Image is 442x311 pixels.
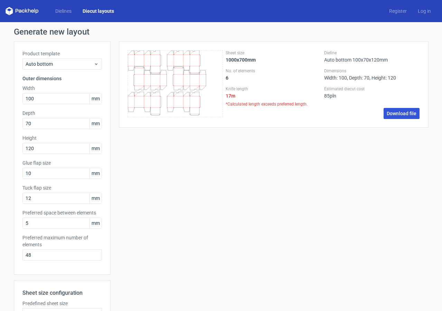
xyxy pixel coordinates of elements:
[22,300,102,307] label: Predefined sheet size
[22,50,102,57] label: Product template
[226,93,321,99] strong: 17 m
[226,101,321,107] span: *Calculated length exceeds preferred length.
[324,50,420,63] div: Auto bottom 100x70x120mm
[77,8,120,15] a: Diecut layouts
[22,289,102,297] h2: Sheet size configuration
[90,168,102,179] span: mm
[22,75,102,82] h3: Outer dimensions
[90,193,102,203] span: mm
[226,86,321,92] label: Knife length
[14,28,429,36] h1: Generate new layout
[22,110,102,117] label: Depth
[26,61,94,67] span: Auto bottom
[22,234,102,248] label: Preferred maximum number of elements
[90,143,102,154] span: mm
[384,108,420,119] a: Download file
[226,50,321,56] label: Sheet size
[324,86,420,92] label: Estimated diecut cost
[226,68,321,74] label: No. of elements
[384,8,412,15] a: Register
[50,8,77,15] a: Dielines
[226,57,256,63] strong: 1000x700mm
[324,86,420,99] div: 85 pln
[90,118,102,129] span: mm
[324,68,420,74] label: Dimensions
[22,209,102,216] label: Preferred space between elements
[22,135,102,141] label: Height
[324,50,420,56] label: Dieline
[90,218,102,228] span: mm
[22,85,102,92] label: Width
[226,75,228,81] strong: 6
[412,8,436,15] a: Log in
[90,93,102,104] span: mm
[22,159,102,166] label: Glue flap size
[22,184,102,191] label: Tuck flap size
[324,68,420,81] div: Width: 100, Depth: 70, Height: 120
